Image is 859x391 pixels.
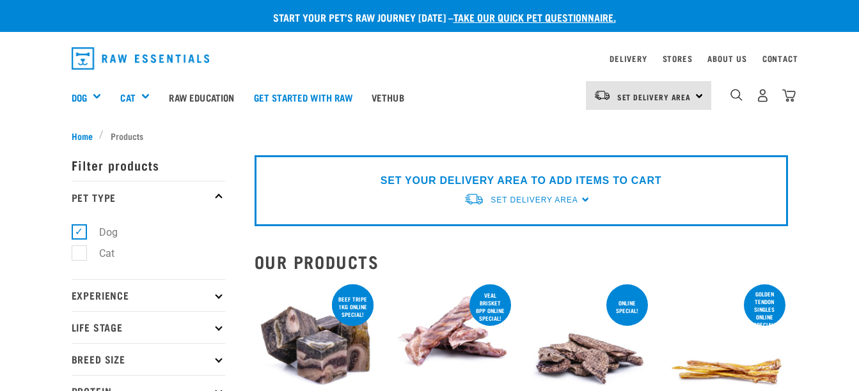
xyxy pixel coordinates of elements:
[72,343,225,375] p: Breed Size
[663,56,693,61] a: Stores
[762,56,798,61] a: Contact
[744,284,785,334] div: Golden Tendon singles online special!
[72,181,225,213] p: Pet Type
[464,192,484,206] img: van-moving.png
[72,129,788,142] nav: breadcrumbs
[72,149,225,181] p: Filter products
[594,89,611,101] img: van-moving.png
[72,129,93,142] span: Home
[707,56,746,61] a: About Us
[72,129,100,142] a: Home
[332,289,374,324] div: Beef tripe 1kg online special!
[72,90,87,105] a: Dog
[782,89,796,102] img: home-icon@2x.png
[79,245,120,261] label: Cat
[756,89,769,102] img: user.png
[244,72,362,123] a: Get started with Raw
[159,72,244,123] a: Raw Education
[469,286,511,328] div: Veal Brisket 8pp online special!
[120,90,135,105] a: Cat
[61,42,798,75] nav: dropdown navigation
[381,173,661,188] p: SET YOUR DELIVERY AREA TO ADD ITEMS TO CART
[79,224,123,240] label: Dog
[617,95,691,99] span: Set Delivery Area
[255,252,788,272] h2: Our Products
[606,293,648,320] div: ONLINE SPECIAL!
[72,311,225,343] p: Life Stage
[730,89,743,101] img: home-icon-1@2x.png
[72,47,210,70] img: Raw Essentials Logo
[72,279,225,311] p: Experience
[610,56,647,61] a: Delivery
[453,14,616,20] a: take our quick pet questionnaire.
[491,195,578,204] span: Set Delivery Area
[362,72,414,123] a: Vethub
